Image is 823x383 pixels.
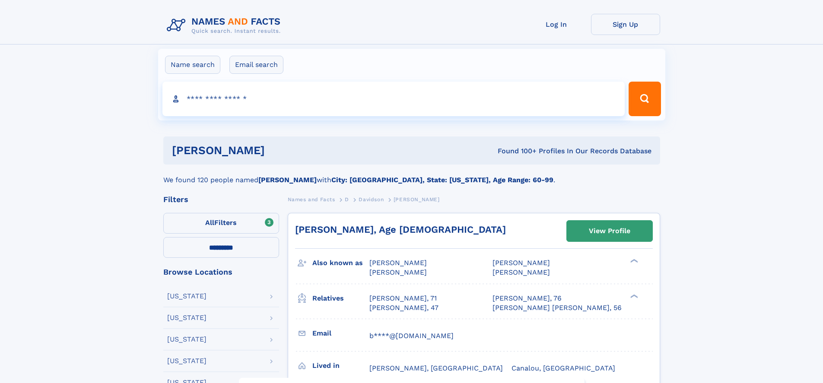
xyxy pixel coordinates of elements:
[331,176,553,184] b: City: [GEOGRAPHIC_DATA], State: [US_STATE], Age Range: 60-99
[288,194,335,205] a: Names and Facts
[165,56,220,74] label: Name search
[628,258,639,264] div: ❯
[369,303,439,313] a: [PERSON_NAME], 47
[512,364,615,372] span: Canalou, [GEOGRAPHIC_DATA]
[167,293,207,300] div: [US_STATE]
[369,294,437,303] a: [PERSON_NAME], 71
[258,176,317,184] b: [PERSON_NAME]
[167,336,207,343] div: [US_STATE]
[163,14,288,37] img: Logo Names and Facts
[312,291,369,306] h3: Relatives
[312,256,369,270] h3: Also known as
[591,14,660,35] a: Sign Up
[163,268,279,276] div: Browse Locations
[369,259,427,267] span: [PERSON_NAME]
[493,303,622,313] a: [PERSON_NAME] [PERSON_NAME], 56
[162,82,625,116] input: search input
[381,146,651,156] div: Found 100+ Profiles In Our Records Database
[163,165,660,185] div: We found 120 people named with .
[369,268,427,276] span: [PERSON_NAME]
[172,145,381,156] h1: [PERSON_NAME]
[567,221,652,241] a: View Profile
[312,326,369,341] h3: Email
[167,314,207,321] div: [US_STATE]
[589,221,630,241] div: View Profile
[345,196,349,203] span: D
[345,194,349,205] a: D
[522,14,591,35] a: Log In
[163,196,279,203] div: Filters
[312,358,369,373] h3: Lived in
[295,224,506,235] a: [PERSON_NAME], Age [DEMOGRAPHIC_DATA]
[369,364,503,372] span: [PERSON_NAME], [GEOGRAPHIC_DATA]
[394,196,440,203] span: [PERSON_NAME]
[359,196,384,203] span: Davidson
[493,259,550,267] span: [PERSON_NAME]
[359,194,384,205] a: Davidson
[205,218,214,227] span: All
[229,56,283,74] label: Email search
[163,213,279,234] label: Filters
[629,82,661,116] button: Search Button
[493,268,550,276] span: [PERSON_NAME]
[628,293,639,299] div: ❯
[493,294,562,303] a: [PERSON_NAME], 76
[167,358,207,364] div: [US_STATE]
